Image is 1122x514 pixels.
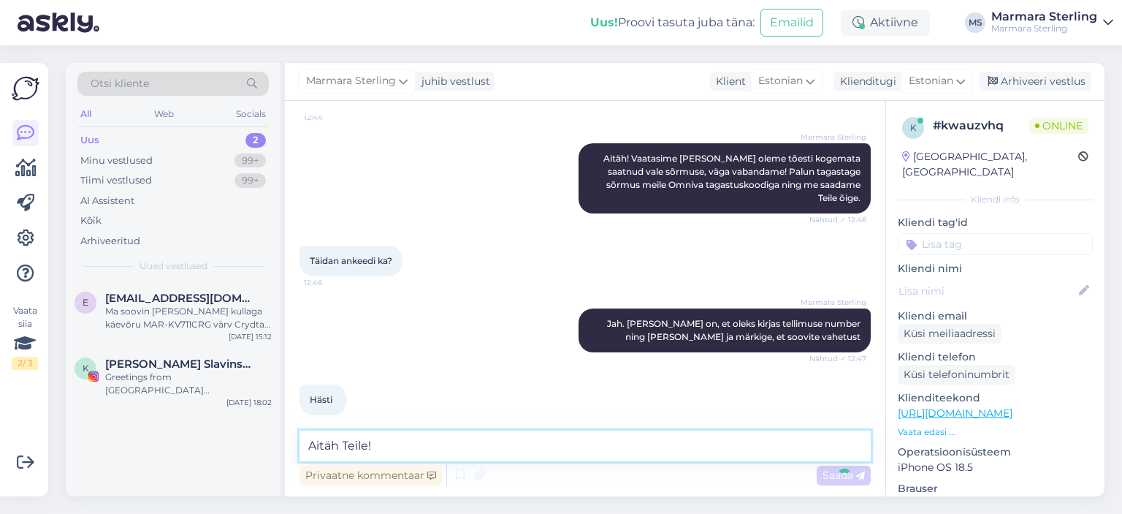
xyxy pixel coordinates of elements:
span: Marmara Sterling [801,132,866,143]
span: k [910,122,917,133]
div: MS [965,12,985,33]
div: 99+ [234,173,266,188]
span: Marmara Sterling [801,297,866,308]
div: Küsi meiliaadressi [898,324,1001,344]
p: Kliendi telefon [898,349,1093,365]
p: Kliendi email [898,309,1093,324]
div: Greetings from [GEOGRAPHIC_DATA] [PERSON_NAME] (from [GEOGRAPHIC_DATA]🇱🇹). I was thinking… I woul... [105,371,272,397]
div: Kõik [80,213,102,228]
span: Jah. [PERSON_NAME] on, et oleks kirjas tellimuse number ning [PERSON_NAME] ja märkige, et soovite... [607,318,863,342]
a: Marmara SterlingMarmara Sterling [991,11,1113,34]
p: Operatsioonisüsteem [898,445,1093,460]
a: [URL][DOMAIN_NAME] [898,407,1012,420]
div: 99+ [234,154,266,168]
b: Uus! [590,15,618,29]
div: Web [151,105,177,124]
div: 2 / 3 [12,357,38,370]
div: [DATE] 15:12 [229,331,272,342]
div: All [77,105,94,124]
span: Nähtud ✓ 12:46 [809,214,866,225]
span: 12:44 [304,112,359,123]
div: Küsi telefoninumbrit [898,365,1015,385]
div: Ma soovin [PERSON_NAME] kullaga käevõru MAR-KV711CRG värv Crydtal. Kuid ma [PERSON_NAME] tööl ja ... [105,305,272,331]
div: Marmara Sterling [991,11,1097,23]
div: 2 [245,133,266,148]
span: e [83,297,88,308]
span: Täidan ankeedi ka? [310,255,392,266]
div: Klient [710,74,746,89]
span: Otsi kliente [91,76,149,91]
input: Lisa tag [898,233,1093,255]
img: Askly Logo [12,75,39,102]
span: Hästi [310,394,332,405]
div: Marmara Sterling [991,23,1097,34]
input: Lisa nimi [898,283,1076,299]
div: Socials [233,105,269,124]
span: Marmara Sterling [306,73,396,89]
div: juhib vestlust [416,74,490,89]
span: Estonian [758,73,803,89]
span: Online [1029,118,1088,134]
span: Uued vestlused [140,260,207,273]
span: eevakook@hotmail.ee [105,292,257,305]
div: Minu vestlused [80,154,153,168]
span: 12:48 [304,416,359,427]
div: Proovi tasuta juba täna: [590,14,755,31]
p: Kliendi tag'id [898,215,1093,230]
div: Arhiveeritud [80,234,140,249]
span: Nähtud ✓ 12:47 [809,353,866,364]
div: Arhiveeri vestlus [979,72,1091,91]
p: iPhone OS 18.5 [898,460,1093,475]
div: Klienditugi [834,74,896,89]
div: [DATE] 18:02 [226,397,272,408]
div: Aktiivne [841,10,930,36]
p: Kliendi nimi [898,261,1093,276]
div: Uus [80,133,99,148]
p: Vaata edasi ... [898,426,1093,439]
div: Tiimi vestlused [80,173,152,188]
div: AI Assistent [80,194,134,208]
div: [GEOGRAPHIC_DATA], [GEOGRAPHIC_DATA] [902,149,1078,180]
span: 12:46 [304,277,359,288]
p: Brauser [898,481,1093,496]
span: Aitäh! Vaatasime [PERSON_NAME] oleme tõesti kogemata saatnud vale sõrmuse, väga vabandame! Palun ... [603,153,863,203]
div: # kwauzvhq [933,117,1029,135]
span: Karolina Kriukelytė Slavinskienė [105,358,257,371]
span: K [83,363,89,374]
p: Klienditeekond [898,390,1093,406]
div: Kliendi info [898,193,1093,206]
div: Vaata siia [12,304,38,370]
span: Estonian [909,73,953,89]
button: Emailid [760,9,823,37]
